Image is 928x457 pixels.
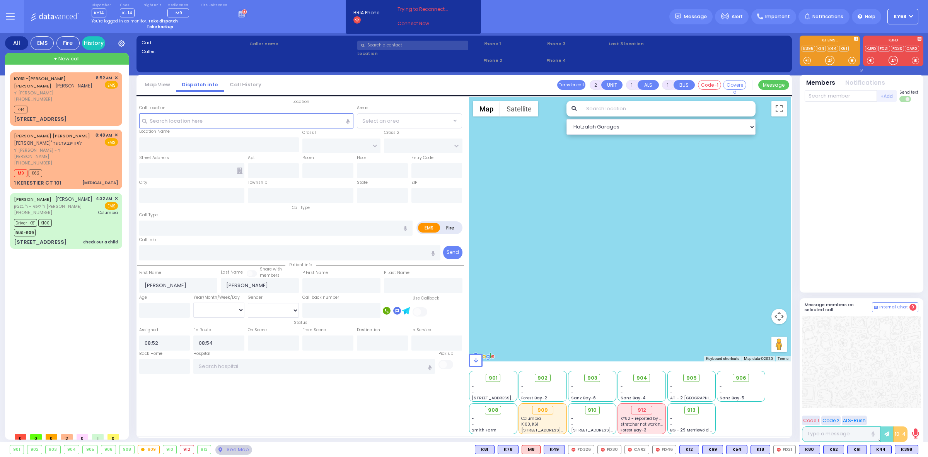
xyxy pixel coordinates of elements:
a: K61 [839,46,849,51]
a: [PERSON_NAME] [14,196,51,202]
span: 903 [587,374,597,382]
span: - [472,383,474,389]
span: [PERSON_NAME] [55,82,92,89]
span: - [670,389,672,395]
span: Columbia [98,210,118,216]
div: FD21 [773,445,796,454]
span: [PERSON_NAME] [55,196,92,202]
span: members [260,272,280,278]
span: 0 [15,434,26,440]
div: 906 [101,445,116,454]
div: See map [215,445,252,455]
span: ר' ליפא - ר' בנציון [PERSON_NAME] [14,203,92,210]
div: K81 [475,445,495,454]
a: [PERSON_NAME] [PERSON_NAME] [14,133,90,139]
img: red-radio-icon.svg [777,448,781,452]
label: Location Name [139,128,170,135]
span: Notifications [812,13,843,20]
span: 0 [909,304,916,311]
span: - [621,383,623,389]
div: BLS [847,445,867,454]
div: K78 [498,445,519,454]
span: Phone 4 [546,57,607,64]
div: 910 [163,445,177,454]
span: 0 [77,434,88,440]
div: 913 [198,445,211,454]
label: Call back number [302,294,339,301]
span: 910 [588,406,597,414]
label: Pick up [438,351,453,357]
div: EMS [31,36,54,50]
div: BLS [823,445,844,454]
label: Gender [248,294,263,301]
label: Apt [248,155,255,161]
span: 2 [61,434,73,440]
span: - [571,421,573,427]
input: Search hospital [193,359,435,374]
label: Township [248,180,267,186]
span: Call type [288,205,314,211]
div: BLS [544,445,565,454]
label: On Scene [248,327,267,333]
span: KY61 - [14,75,28,82]
div: 912 [180,445,194,454]
img: comment-alt.png [874,306,878,310]
span: - [472,421,474,427]
span: 4:32 AM [96,196,112,202]
div: K18 [751,445,770,454]
span: Status [290,320,311,325]
span: - [571,389,573,395]
span: + New call [54,55,80,63]
span: BG - 29 Merriewold S. [670,427,713,433]
span: Patient info [285,262,316,268]
span: ✕ [114,132,118,139]
span: 0 [107,434,119,440]
span: 906 [736,374,746,382]
img: message.svg [675,14,681,19]
label: EMS [418,223,440,233]
span: - [670,416,672,421]
label: Caller name [249,41,355,47]
span: - [521,383,524,389]
input: Search a contact [357,41,468,50]
label: ZIP [411,180,417,186]
button: Show street map [473,101,500,116]
span: M9 [14,169,27,177]
label: Call Info [139,237,156,243]
button: Code-1 [698,80,721,90]
button: Notifications [845,79,885,87]
img: red-radio-icon.svg [628,448,632,452]
span: BRIA Phone [353,9,379,16]
label: Caller: [142,48,247,55]
a: FD30 [891,46,904,51]
div: K80 [799,445,820,454]
label: Cad: [142,39,247,46]
span: stretcher not working properly [621,421,681,427]
span: K62 [29,169,42,177]
span: KY82 - reported by KY83 [621,416,669,421]
span: 0 [30,434,42,440]
a: [PERSON_NAME] [PERSON_NAME] [14,75,66,89]
a: K44 [827,46,838,51]
span: 8:48 AM [96,132,112,138]
label: Call Type [139,212,158,218]
span: Important [765,13,790,20]
img: red-radio-icon.svg [601,448,605,452]
div: K69 [702,445,723,454]
label: Call Location [139,105,165,111]
div: 909 [532,406,553,414]
button: BUS [674,80,695,90]
span: ר' [PERSON_NAME] [14,90,93,96]
span: - [621,389,623,395]
button: Drag Pegman onto the map to open Street View [771,337,787,352]
label: Street Address [139,155,169,161]
span: K44 [14,106,27,113]
div: BLS [751,445,770,454]
div: Fire [56,36,80,50]
div: Year/Month/Week/Day [193,294,244,301]
div: FD326 [568,445,594,454]
div: ALS KJ [522,445,541,454]
span: - [521,389,524,395]
div: 912 [631,406,652,414]
span: 913 [687,406,696,414]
